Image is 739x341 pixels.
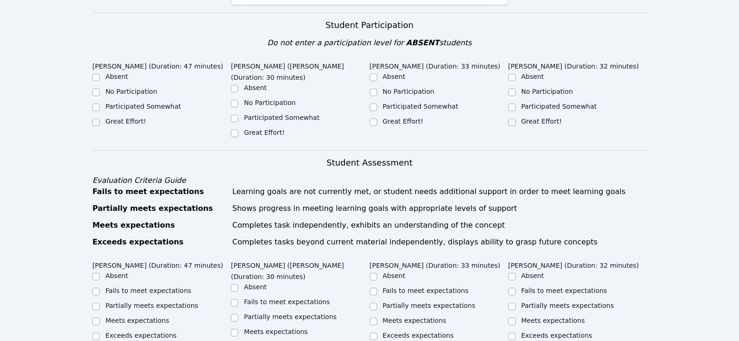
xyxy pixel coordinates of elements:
div: Shows progress in meeting learning goals with appropriate levels of support [232,203,647,214]
label: Partially meets expectations [383,302,476,309]
label: Absent [105,73,128,80]
div: Evaluation Criteria Guide [92,175,647,186]
label: No Participation [244,99,296,106]
legend: [PERSON_NAME] (Duration: 47 minutes) [92,58,223,72]
label: Partially meets expectations [105,302,198,309]
label: Meets expectations [105,317,169,324]
label: Absent [383,272,406,279]
legend: [PERSON_NAME] (Duration: 33 minutes) [370,257,501,271]
label: Participated Somewhat [383,103,458,110]
legend: [PERSON_NAME] (Duration: 33 minutes) [370,58,501,72]
label: Meets expectations [521,317,585,324]
label: Partially meets expectations [521,302,614,309]
label: No Participation [521,88,573,95]
label: Exceeds expectations [383,332,454,339]
label: Great Effort! [244,129,284,136]
label: Absent [383,73,406,80]
label: Meets expectations [383,317,447,324]
label: Absent [521,73,544,80]
legend: [PERSON_NAME] (Duration: 47 minutes) [92,257,223,271]
label: Absent [244,283,267,291]
label: Absent [105,272,128,279]
label: No Participation [383,88,435,95]
div: Completes task independently, exhibits an understanding of the concept [232,220,647,231]
h3: Student Participation [92,19,647,32]
div: Completes tasks beyond current material independently, displays ability to grasp future concepts [232,237,647,248]
label: Great Effort! [521,118,562,125]
label: Partially meets expectations [244,313,337,320]
legend: [PERSON_NAME] (Duration: 32 minutes) [508,58,639,72]
label: Fails to meet expectations [105,287,191,294]
div: Learning goals are not currently met, or student needs additional support in order to meet learni... [232,186,647,197]
legend: [PERSON_NAME] ([PERSON_NAME] (Duration: 30 minutes) [231,257,369,282]
label: Fails to meet expectations [521,287,607,294]
label: Exceeds expectations [105,332,176,339]
div: Fails to meet expectations [92,186,227,197]
div: Partially meets expectations [92,203,227,214]
label: Great Effort! [383,118,423,125]
h3: Student Assessment [92,156,647,169]
div: Meets expectations [92,220,227,231]
label: Great Effort! [105,118,146,125]
label: Participated Somewhat [105,103,181,110]
label: Absent [521,272,544,279]
label: Fails to meet expectations [244,298,330,306]
label: Absent [244,84,267,91]
div: Do not enter a participation level for students [92,37,647,49]
label: No Participation [105,88,157,95]
label: Participated Somewhat [521,103,597,110]
label: Fails to meet expectations [383,287,469,294]
label: Participated Somewhat [244,114,319,121]
label: Meets expectations [244,328,308,335]
label: Exceeds expectations [521,332,592,339]
legend: [PERSON_NAME] (Duration: 32 minutes) [508,257,639,271]
legend: [PERSON_NAME] ([PERSON_NAME] (Duration: 30 minutes) [231,58,369,83]
div: Exceeds expectations [92,237,227,248]
span: ABSENT [406,38,439,47]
